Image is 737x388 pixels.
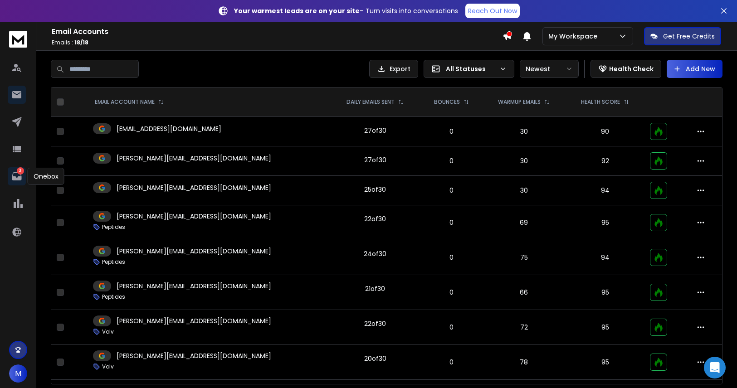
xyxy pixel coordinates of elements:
[704,357,726,378] div: Open Intercom Messenger
[566,275,644,310] td: 95
[425,156,477,165] p: 0
[483,345,566,380] td: 78
[483,275,566,310] td: 66
[8,167,26,185] a: 3
[364,126,386,135] div: 27 of 30
[667,60,722,78] button: Add New
[566,205,644,240] td: 95
[566,310,644,345] td: 95
[234,6,458,15] p: – Turn visits into conversations
[483,240,566,275] td: 75
[425,323,477,332] p: 0
[52,39,503,46] p: Emails :
[117,124,221,133] p: [EMAIL_ADDRESS][DOMAIN_NAME]
[365,284,385,293] div: 21 of 30
[468,6,517,15] p: Reach Out Now
[446,64,496,73] p: All Statuses
[425,218,477,227] p: 0
[117,247,271,256] p: [PERSON_NAME][EMAIL_ADDRESS][DOMAIN_NAME]
[95,98,164,106] div: EMAIL ACCOUNT NAME
[17,167,24,175] p: 3
[465,4,520,18] a: Reach Out Now
[369,60,418,78] button: Export
[483,146,566,176] td: 30
[9,31,27,48] img: logo
[581,98,620,106] p: HEALTH SCORE
[117,212,271,221] p: [PERSON_NAME][EMAIL_ADDRESS][DOMAIN_NAME]
[425,186,477,195] p: 0
[591,60,661,78] button: Health Check
[566,146,644,176] td: 92
[483,176,566,205] td: 30
[74,39,88,46] span: 18 / 18
[364,185,386,194] div: 25 of 30
[117,183,271,192] p: [PERSON_NAME][EMAIL_ADDRESS][DOMAIN_NAME]
[425,253,477,262] p: 0
[566,176,644,205] td: 94
[102,223,125,231] p: Peptides
[566,345,644,380] td: 95
[483,117,566,146] td: 30
[347,98,395,106] p: DAILY EMAILS SENT
[9,364,27,383] button: M
[644,27,721,45] button: Get Free Credits
[498,98,541,106] p: WARMUP EMAILS
[425,288,477,297] p: 0
[425,358,477,367] p: 0
[520,60,579,78] button: Newest
[117,154,271,163] p: [PERSON_NAME][EMAIL_ADDRESS][DOMAIN_NAME]
[364,214,386,223] div: 22 of 30
[117,351,271,360] p: [PERSON_NAME][EMAIL_ADDRESS][DOMAIN_NAME]
[364,249,386,258] div: 24 of 30
[663,32,715,41] p: Get Free Credits
[102,293,125,301] p: Peptides
[117,281,271,291] p: [PERSON_NAME][EMAIL_ADDRESS][DOMAIN_NAME]
[28,168,64,185] div: Onebox
[102,363,114,370] p: Volv
[483,310,566,345] td: 72
[364,155,386,165] div: 27 of 30
[566,117,644,146] td: 90
[102,328,114,335] p: Volv
[102,258,125,266] p: Peptides
[364,319,386,328] div: 22 of 30
[609,64,654,73] p: Health Check
[434,98,460,106] p: BOUNCES
[483,205,566,240] td: 69
[52,26,503,37] h1: Email Accounts
[234,6,360,15] strong: Your warmest leads are on your site
[566,240,644,275] td: 94
[364,354,386,363] div: 20 of 30
[425,127,477,136] p: 0
[548,32,601,41] p: My Workspace
[117,316,271,325] p: [PERSON_NAME][EMAIL_ADDRESS][DOMAIN_NAME]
